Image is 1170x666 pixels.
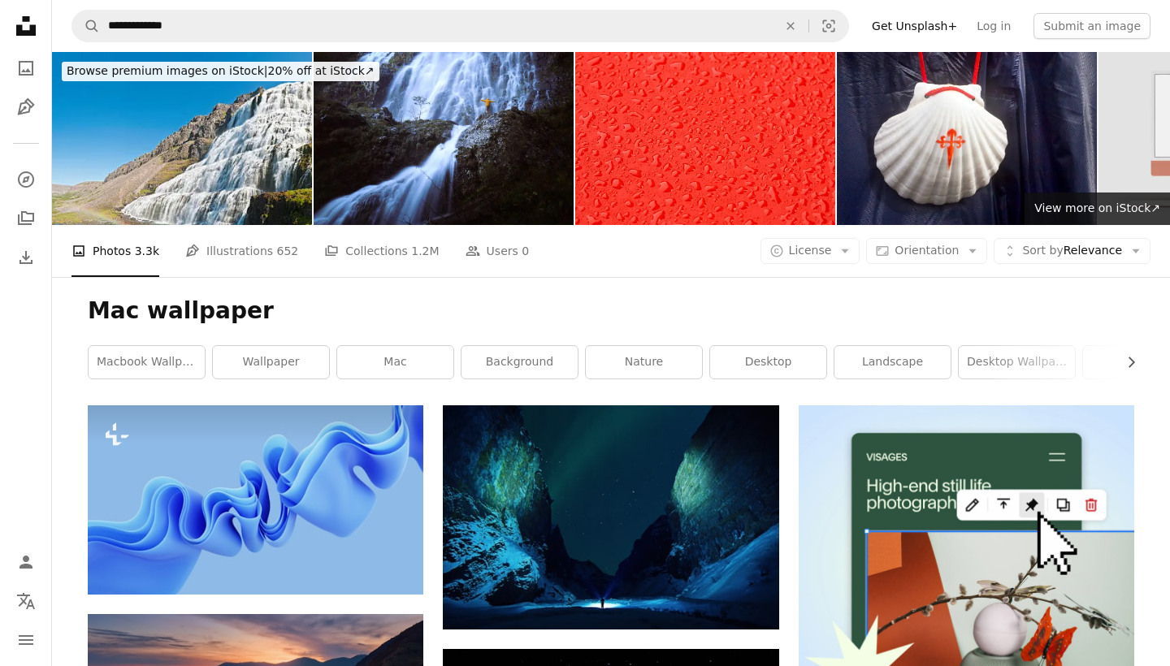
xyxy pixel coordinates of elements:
[994,238,1150,264] button: Sort byRelevance
[52,52,312,225] img: Magnificent cascade rainbow child Dynjandi Iceland panorama
[862,13,967,39] a: Get Unsplash+
[710,346,826,378] a: desktop
[89,346,205,378] a: macbook wallpaper
[1033,13,1150,39] button: Submit an image
[10,91,42,123] a: Illustrations
[213,346,329,378] a: wallpaper
[1022,244,1063,257] span: Sort by
[443,405,778,629] img: northern lights
[411,242,439,260] span: 1.2M
[837,52,1097,225] img: Scallop shell and cross symbols of the camino de Santiago, ancient pilgrimage route.
[185,225,298,277] a: Illustrations 652
[834,346,951,378] a: landscape
[88,492,423,507] a: 3d render, abstract modern blue background, folded ribbons macro, fashion wallpaper with wavy lay...
[10,52,42,84] a: Photos
[773,11,808,41] button: Clear
[10,241,42,274] a: Download History
[967,13,1020,39] a: Log in
[959,346,1075,378] a: desktop wallpaper
[1034,201,1160,214] span: View more on iStock ↗
[88,296,1134,326] h1: Mac wallpaper
[10,585,42,617] button: Language
[88,405,423,594] img: 3d render, abstract modern blue background, folded ribbons macro, fashion wallpaper with wavy lay...
[1022,243,1122,259] span: Relevance
[277,242,299,260] span: 652
[461,346,578,378] a: background
[10,163,42,196] a: Explore
[10,202,42,235] a: Collections
[809,11,848,41] button: Visual search
[67,64,375,77] span: 20% off at iStock ↗
[466,225,530,277] a: Users 0
[72,11,100,41] button: Search Unsplash
[324,225,439,277] a: Collections 1.2M
[866,238,987,264] button: Orientation
[522,242,529,260] span: 0
[337,346,453,378] a: mac
[67,64,267,77] span: Browse premium images on iStock |
[1025,192,1170,225] a: View more on iStock↗
[789,244,832,257] span: License
[71,10,849,42] form: Find visuals sitewide
[760,238,860,264] button: License
[575,52,835,225] img: Raindrops background Red surface covered with water drops condensation texture
[895,244,959,257] span: Orientation
[314,52,574,225] img: Ordu Çaglayan Selalesi
[443,510,778,525] a: northern lights
[586,346,702,378] a: nature
[10,546,42,578] a: Log in / Sign up
[1116,346,1134,378] button: scroll list to the right
[52,52,389,91] a: Browse premium images on iStock|20% off at iStock↗
[10,624,42,656] button: Menu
